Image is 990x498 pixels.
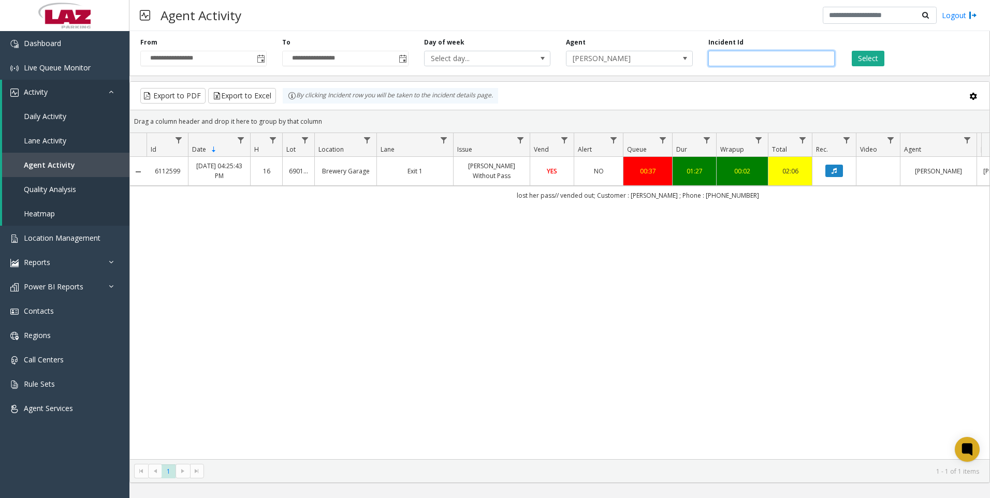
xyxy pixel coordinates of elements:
[24,257,50,267] span: Reports
[942,10,977,21] a: Logout
[24,355,64,364] span: Call Centers
[24,87,48,97] span: Activity
[24,111,66,121] span: Daily Activity
[700,133,714,147] a: Dur Filter Menu
[547,167,557,175] span: YES
[437,133,451,147] a: Lane Filter Menu
[460,161,523,181] a: [PERSON_NAME] Without Pass
[151,145,156,154] span: Id
[10,380,19,389] img: 'icon'
[10,307,19,316] img: 'icon'
[10,89,19,97] img: 'icon'
[10,40,19,48] img: 'icon'
[282,38,290,47] label: To
[210,467,979,476] kendo-pager-info: 1 - 1 of 1 items
[775,166,806,176] a: 02:06
[140,88,206,104] button: Export to PDF
[288,92,296,100] img: infoIcon.svg
[24,282,83,291] span: Power BI Reports
[2,80,129,104] a: Activity
[566,38,586,47] label: Agent
[10,332,19,340] img: 'icon'
[381,145,395,154] span: Lane
[772,145,787,154] span: Total
[234,133,248,147] a: Date Filter Menu
[852,51,884,66] button: Select
[630,166,666,176] a: 00:37
[424,38,464,47] label: Day of week
[752,133,766,147] a: Wrapup Filter Menu
[360,133,374,147] a: Location Filter Menu
[2,128,129,153] a: Lane Activity
[969,10,977,21] img: logout
[24,160,75,170] span: Agent Activity
[2,177,129,201] a: Quality Analysis
[283,88,498,104] div: By clicking Incident row you will be taken to the incident details page.
[907,166,970,176] a: [PERSON_NAME]
[796,133,810,147] a: Total Filter Menu
[656,133,670,147] a: Queue Filter Menu
[192,145,206,154] span: Date
[24,379,55,389] span: Rule Sets
[24,38,61,48] span: Dashboard
[723,166,762,176] a: 00:02
[676,145,687,154] span: Dur
[627,145,647,154] span: Queue
[130,133,989,459] div: Data table
[24,403,73,413] span: Agent Services
[904,145,921,154] span: Agent
[153,166,182,176] a: 6112599
[840,133,854,147] a: Rec. Filter Menu
[425,51,525,66] span: Select day...
[2,201,129,226] a: Heatmap
[257,166,276,176] a: 16
[24,184,76,194] span: Quality Analysis
[607,133,621,147] a: Alert Filter Menu
[298,133,312,147] a: Lot Filter Menu
[255,51,266,66] span: Toggle popup
[254,145,259,154] span: H
[534,145,549,154] span: Vend
[162,464,176,478] span: Page 1
[140,3,150,28] img: pageIcon
[566,51,667,66] span: [PERSON_NAME]
[155,3,246,28] h3: Agent Activity
[514,133,528,147] a: Issue Filter Menu
[10,283,19,291] img: 'icon'
[321,166,370,176] a: Brewery Garage
[130,168,147,176] a: Collapse Details
[24,136,66,145] span: Lane Activity
[172,133,186,147] a: Id Filter Menu
[24,233,100,243] span: Location Management
[266,133,280,147] a: H Filter Menu
[960,133,974,147] a: Agent Filter Menu
[578,145,592,154] span: Alert
[536,166,567,176] a: YES
[140,38,157,47] label: From
[210,145,218,154] span: Sortable
[24,63,91,72] span: Live Queue Monitor
[2,153,129,177] a: Agent Activity
[24,209,55,218] span: Heatmap
[397,51,408,66] span: Toggle popup
[457,145,472,154] span: Issue
[720,145,744,154] span: Wrapup
[383,166,447,176] a: Exit 1
[884,133,898,147] a: Video Filter Menu
[195,161,244,181] a: [DATE] 04:25:43 PM
[24,330,51,340] span: Regions
[580,166,617,176] a: NO
[130,112,989,130] div: Drag a column header and drop it here to group by that column
[679,166,710,176] a: 01:27
[318,145,344,154] span: Location
[2,104,129,128] a: Daily Activity
[10,259,19,267] img: 'icon'
[24,306,54,316] span: Contacts
[10,405,19,413] img: 'icon'
[10,235,19,243] img: 'icon'
[289,166,308,176] a: 690180
[286,145,296,154] span: Lot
